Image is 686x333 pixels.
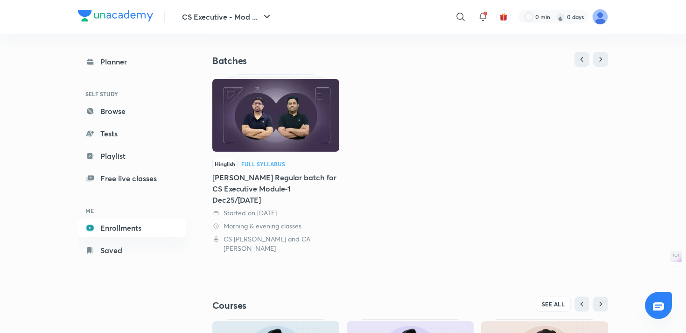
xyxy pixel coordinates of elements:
h4: Batches [212,55,410,67]
div: Full Syllabus [241,161,285,167]
img: avatar [499,13,508,21]
a: Company Logo [78,10,153,24]
button: SEE ALL [536,297,571,312]
a: Tests [78,124,186,143]
h4: Courses [212,299,410,312]
a: Planner [78,52,186,71]
span: Hinglish [212,159,238,169]
a: Enrollments [78,219,186,237]
button: CS Executive - Mod ... [176,7,278,26]
div: Started on 21 Jul 2025 [212,208,339,218]
a: Saved [78,241,186,260]
div: Morning & evening classes [212,221,339,231]
span: SEE ALL [542,301,565,307]
a: ThumbnailHinglishFull Syllabus[PERSON_NAME] Regular batch for CS Executive Module-1 Dec25/[DATE] ... [212,74,339,253]
a: Playlist [78,147,186,165]
img: Thumbnail [212,79,339,152]
a: Browse [78,102,186,120]
a: Free live classes [78,169,186,188]
img: sumit kumar [592,9,608,25]
h6: SELF STUDY [78,86,186,102]
div: [PERSON_NAME] Regular batch for CS Executive Module-1 Dec25/[DATE] [212,172,339,205]
h6: ME [78,203,186,219]
img: Company Logo [78,10,153,21]
button: avatar [496,9,511,24]
img: streak [556,12,565,21]
div: CS Amit Vohra and CA Iqtidar Ahmad [212,234,339,253]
